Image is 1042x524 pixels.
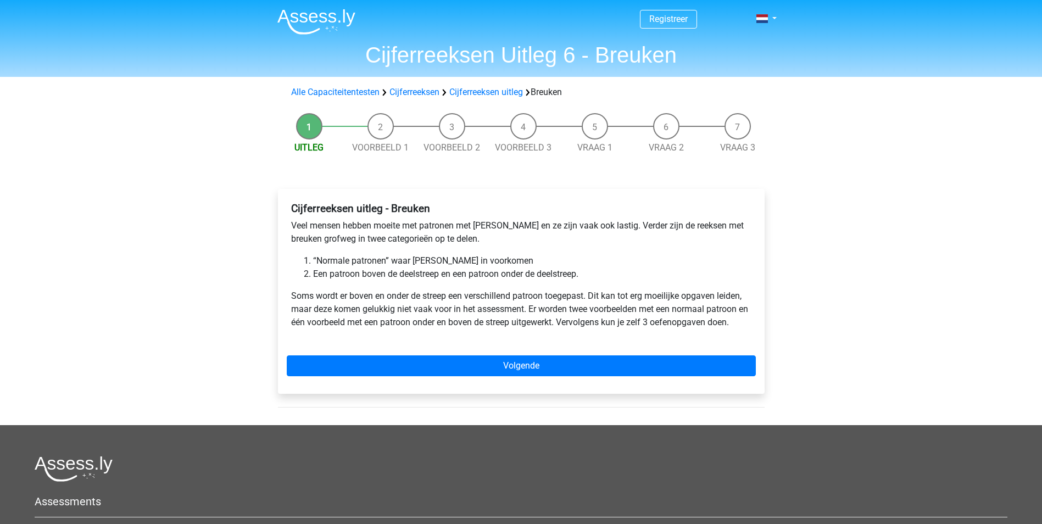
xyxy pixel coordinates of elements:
[291,289,751,329] p: Soms wordt er boven en onder de streep een verschillend patroon toegepast. Dit kan tot erg moeili...
[424,142,480,153] a: Voorbeeld 2
[291,87,380,97] a: Alle Capaciteitentesten
[577,142,612,153] a: Vraag 1
[291,202,430,215] b: Cijferreeksen uitleg - Breuken
[313,254,751,267] li: “Normale patronen” waar [PERSON_NAME] in voorkomen
[287,355,756,376] a: Volgende
[294,142,324,153] a: Uitleg
[287,86,756,99] div: Breuken
[352,142,409,153] a: Voorbeeld 1
[649,14,688,24] a: Registreer
[291,219,751,246] p: Veel mensen hebben moeite met patronen met [PERSON_NAME] en ze zijn vaak ook lastig. Verder zijn ...
[269,42,774,68] h1: Cijferreeksen Uitleg 6 - Breuken
[649,142,684,153] a: Vraag 2
[720,142,755,153] a: Vraag 3
[277,9,355,35] img: Assessly
[495,142,551,153] a: Voorbeeld 3
[35,495,1007,508] h5: Assessments
[389,87,439,97] a: Cijferreeksen
[313,267,751,281] li: Een patroon boven de deelstreep en een patroon onder de deelstreep.
[449,87,523,97] a: Cijferreeksen uitleg
[35,456,113,482] img: Assessly logo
